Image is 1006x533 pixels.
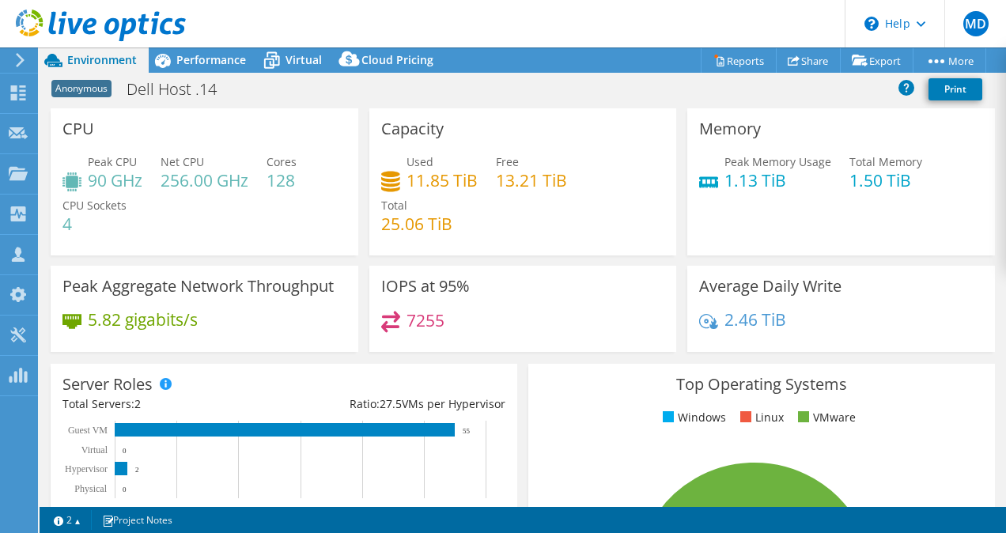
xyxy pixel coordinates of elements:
[864,17,879,31] svg: \n
[699,120,761,138] h3: Memory
[381,278,470,295] h3: IOPS at 95%
[119,81,241,98] h1: Dell Host .14
[134,396,141,411] span: 2
[65,463,108,474] text: Hypervisor
[381,215,452,232] h4: 25.06 TiB
[62,278,334,295] h3: Peak Aggregate Network Throughput
[724,172,831,189] h4: 1.13 TiB
[463,427,471,435] text: 55
[407,172,478,189] h4: 11.85 TiB
[62,120,94,138] h3: CPU
[284,395,505,413] div: Ratio: VMs per Hypervisor
[701,48,777,73] a: Reports
[736,409,784,426] li: Linux
[267,154,297,169] span: Cores
[67,52,137,67] span: Environment
[407,312,444,329] h4: 7255
[963,11,989,36] span: MD
[51,80,112,97] span: Anonymous
[123,486,127,493] text: 0
[928,78,982,100] a: Print
[161,172,248,189] h4: 256.00 GHz
[68,425,108,436] text: Guest VM
[88,172,142,189] h4: 90 GHz
[74,483,107,494] text: Physical
[540,376,983,393] h3: Top Operating Systems
[123,447,127,455] text: 0
[659,409,726,426] li: Windows
[62,215,127,232] h4: 4
[381,198,407,213] span: Total
[840,48,913,73] a: Export
[776,48,841,73] a: Share
[794,409,856,426] li: VMware
[88,311,198,328] h4: 5.82 gigabits/s
[724,311,786,328] h4: 2.46 TiB
[381,120,444,138] h3: Capacity
[161,154,204,169] span: Net CPU
[286,52,322,67] span: Virtual
[496,172,567,189] h4: 13.21 TiB
[43,510,92,530] a: 2
[62,198,127,213] span: CPU Sockets
[62,395,284,413] div: Total Servers:
[407,154,433,169] span: Used
[91,510,183,530] a: Project Notes
[496,154,519,169] span: Free
[361,52,433,67] span: Cloud Pricing
[135,466,139,474] text: 2
[849,154,922,169] span: Total Memory
[699,278,841,295] h3: Average Daily Write
[88,154,137,169] span: Peak CPU
[176,52,246,67] span: Performance
[849,172,922,189] h4: 1.50 TiB
[380,396,402,411] span: 27.5
[913,48,986,73] a: More
[62,376,153,393] h3: Server Roles
[267,172,297,189] h4: 128
[81,444,108,456] text: Virtual
[724,154,831,169] span: Peak Memory Usage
